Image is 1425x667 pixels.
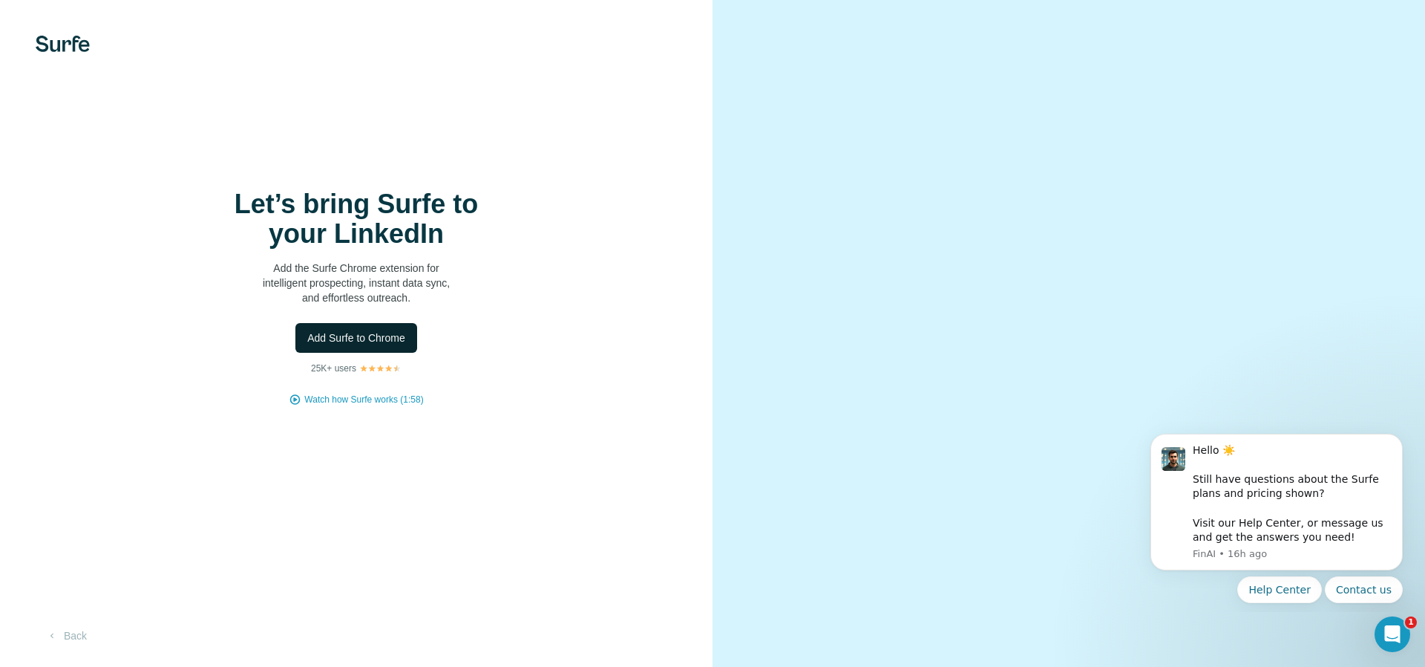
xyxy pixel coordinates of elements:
[36,622,97,649] button: Back
[304,393,423,406] button: Watch how Surfe works (1:58)
[36,36,90,52] img: Surfe's logo
[1405,616,1417,628] span: 1
[208,261,505,305] p: Add the Surfe Chrome extension for intelligent prospecting, instant data sync, and effortless out...
[1375,616,1410,652] iframe: Intercom live chat
[295,323,417,353] button: Add Surfe to Chrome
[359,364,402,373] img: Rating Stars
[311,362,356,375] p: 25K+ users
[208,189,505,249] h1: Let’s bring Surfe to your LinkedIn
[307,331,405,345] span: Add Surfe to Chrome
[1128,420,1425,612] iframe: Intercom notifications message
